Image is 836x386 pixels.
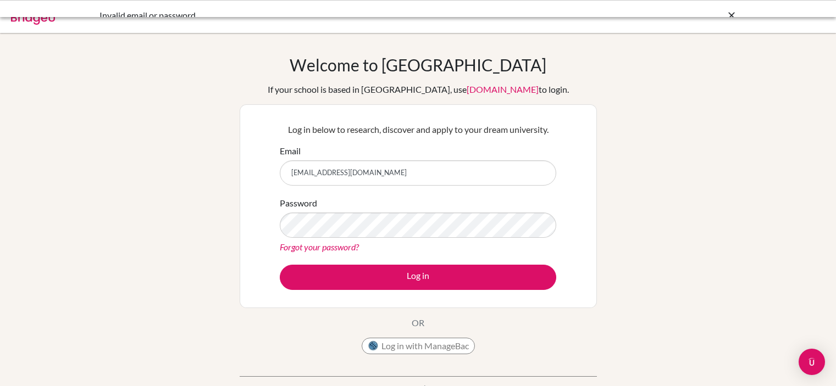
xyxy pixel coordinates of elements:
[290,55,546,75] h1: Welcome to [GEOGRAPHIC_DATA]
[280,123,556,136] p: Log in below to research, discover and apply to your dream university.
[280,265,556,290] button: Log in
[467,84,539,94] a: [DOMAIN_NAME]
[280,197,317,210] label: Password
[280,144,301,158] label: Email
[99,9,572,22] div: Invalid email or password.
[362,338,475,354] button: Log in with ManageBac
[280,242,359,252] a: Forgot your password?
[799,349,825,375] div: Open Intercom Messenger
[412,316,424,329] p: OR
[268,83,569,96] div: If your school is based in [GEOGRAPHIC_DATA], use to login.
